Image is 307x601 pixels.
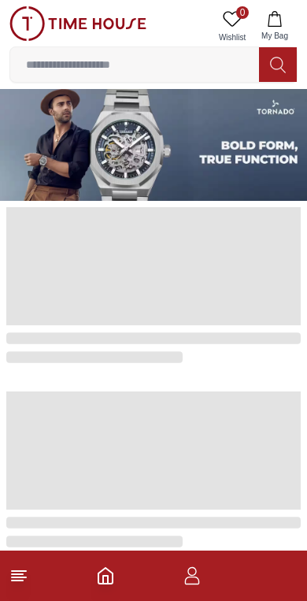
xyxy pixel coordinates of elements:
[252,6,298,46] button: My Bag
[96,566,115,585] a: Home
[213,6,252,46] a: 0Wishlist
[213,32,252,43] span: Wishlist
[9,6,146,41] img: ...
[236,6,249,19] span: 0
[255,30,294,42] span: My Bag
